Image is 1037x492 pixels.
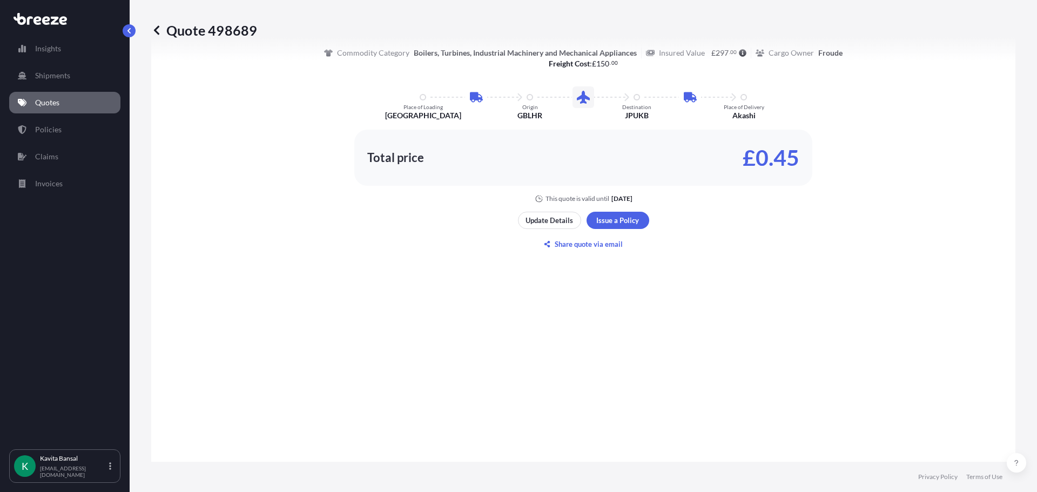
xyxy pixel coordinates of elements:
[367,152,424,163] p: Total price
[517,110,542,121] p: GBLHR
[596,215,639,226] p: Issue a Policy
[151,22,257,39] p: Quote 498689
[518,235,649,253] button: Share quote via email
[555,239,623,250] p: Share quote via email
[522,104,538,110] p: Origin
[596,60,609,68] span: 150
[966,473,1002,481] a: Terms of Use
[35,70,70,81] p: Shipments
[724,104,764,110] p: Place of Delivery
[9,146,120,167] a: Claims
[732,110,756,121] p: Akashi
[743,149,799,166] p: £0.45
[611,194,632,203] p: [DATE]
[22,461,28,471] span: K
[35,97,59,108] p: Quotes
[9,173,120,194] a: Invoices
[549,58,618,69] p: :
[526,215,573,226] p: Update Details
[9,65,120,86] a: Shipments
[625,110,649,121] p: JPUKB
[40,454,107,463] p: Kavita Bansal
[9,119,120,140] a: Policies
[611,61,618,65] span: 00
[918,473,958,481] a: Privacy Policy
[549,59,590,68] b: Freight Cost
[35,178,63,189] p: Invoices
[610,61,611,65] span: .
[35,124,62,135] p: Policies
[9,92,120,113] a: Quotes
[592,60,596,68] span: £
[9,38,120,59] a: Insights
[546,194,609,203] p: This quote is valid until
[35,151,58,162] p: Claims
[587,212,649,229] button: Issue a Policy
[518,212,581,229] button: Update Details
[40,465,107,478] p: [EMAIL_ADDRESS][DOMAIN_NAME]
[385,110,461,121] p: [GEOGRAPHIC_DATA]
[35,43,61,54] p: Insights
[622,104,651,110] p: Destination
[403,104,443,110] p: Place of Loading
